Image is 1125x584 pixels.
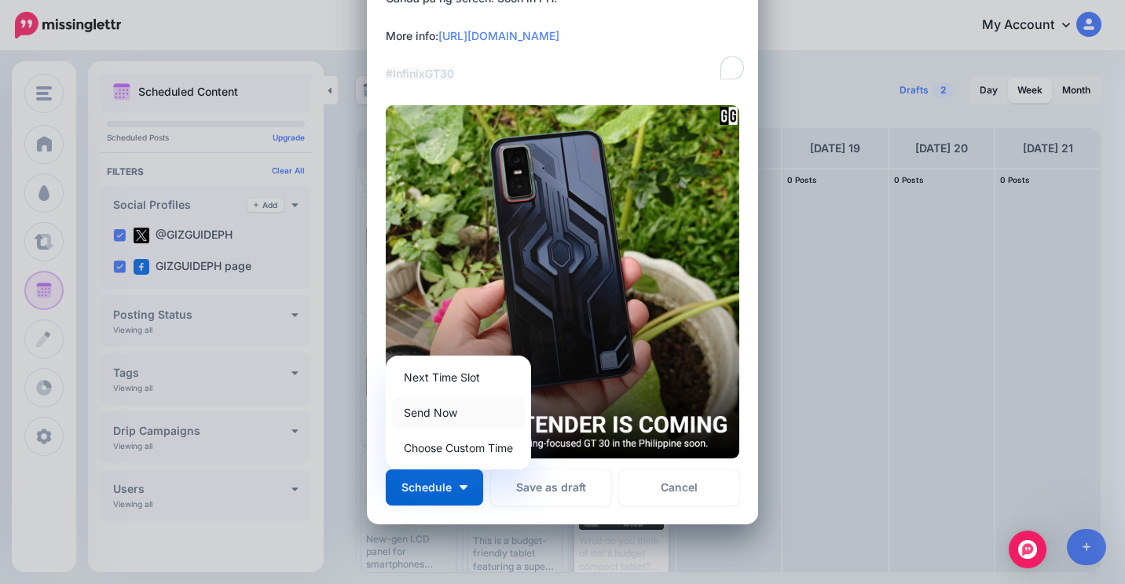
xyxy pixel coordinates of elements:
[491,469,611,506] button: Save as draft
[386,356,531,469] div: Schedule
[386,105,739,458] img: OKVW8Z24N2TLJJZC8DGZH8M60Q9RPB78.png
[392,362,525,392] a: Next Time Slot
[392,397,525,428] a: Send Now
[1009,531,1046,568] div: Open Intercom Messenger
[460,485,467,490] img: arrow-down-white.png
[392,433,525,463] a: Choose Custom Time
[619,469,739,506] a: Cancel
[401,482,452,493] span: Schedule
[386,469,483,506] button: Schedule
